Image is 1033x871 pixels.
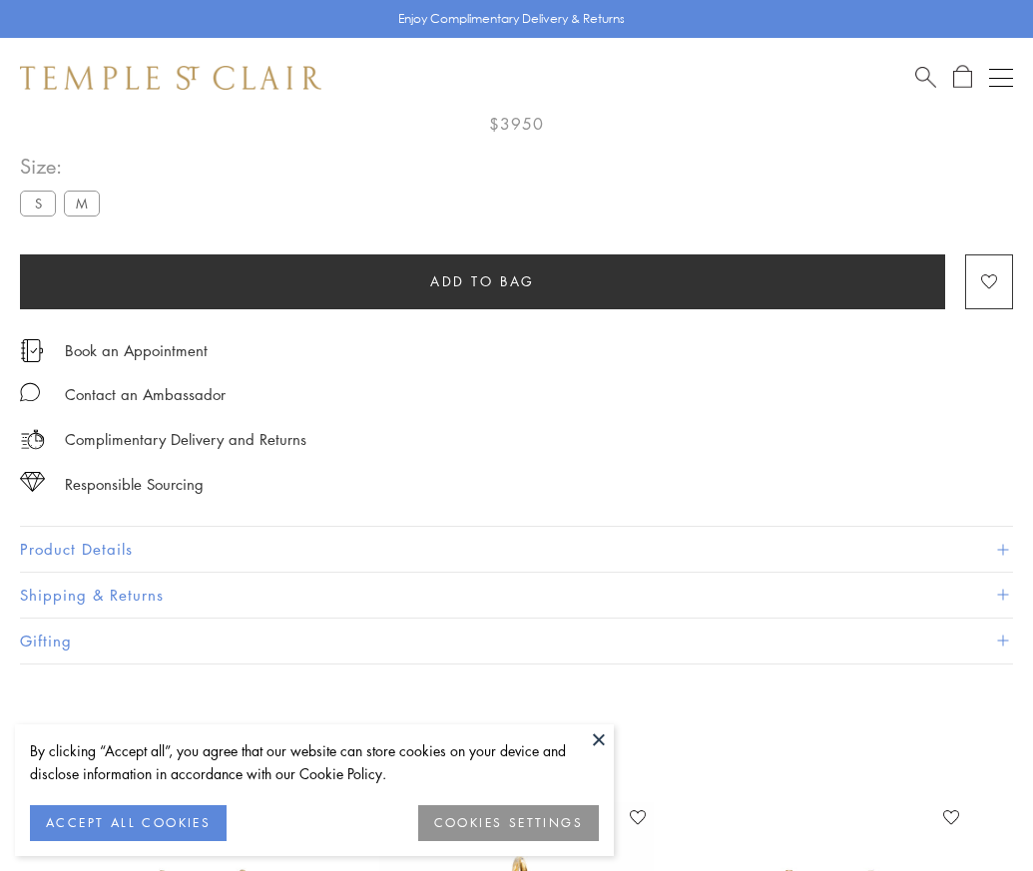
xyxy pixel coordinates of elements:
div: Contact an Ambassador [65,382,226,407]
a: Search [915,65,936,90]
button: Add to bag [20,254,945,309]
button: Shipping & Returns [20,573,1013,618]
a: Open Shopping Bag [953,65,972,90]
button: Open navigation [989,66,1013,90]
img: icon_sourcing.svg [20,472,45,492]
img: MessageIcon-01_2.svg [20,382,40,402]
button: Gifting [20,619,1013,663]
img: Temple St. Clair [20,66,321,90]
button: Product Details [20,527,1013,572]
img: icon_delivery.svg [20,427,45,452]
p: Complimentary Delivery and Returns [65,427,306,452]
div: By clicking “Accept all”, you agree that our website can store cookies on your device and disclos... [30,739,599,785]
span: Size: [20,150,108,183]
span: $3950 [489,111,544,137]
span: Add to bag [430,270,535,292]
p: Enjoy Complimentary Delivery & Returns [398,9,625,29]
a: Book an Appointment [65,339,208,361]
button: COOKIES SETTINGS [418,805,599,841]
label: S [20,191,56,216]
div: Responsible Sourcing [65,472,204,497]
img: icon_appointment.svg [20,339,44,362]
label: M [64,191,100,216]
button: ACCEPT ALL COOKIES [30,805,227,841]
